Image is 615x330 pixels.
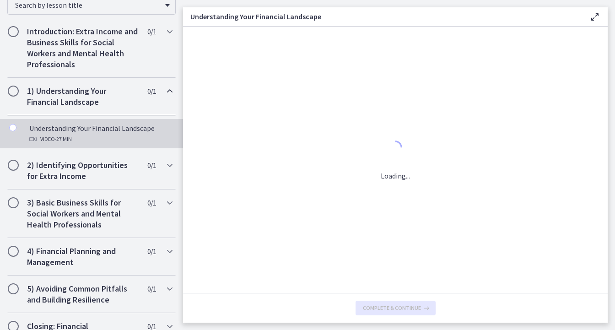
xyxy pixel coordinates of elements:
div: Video [29,134,172,145]
span: 0 / 1 [147,86,156,97]
h3: Understanding Your Financial Landscape [190,11,575,22]
span: Search by lesson title [15,0,161,10]
div: Understanding Your Financial Landscape [29,123,172,145]
button: Complete & continue [356,301,436,315]
span: 0 / 1 [147,246,156,257]
span: 0 / 1 [147,283,156,294]
h2: 1) Understanding Your Financial Landscape [27,86,139,108]
h2: Introduction: Extra Income and Business Skills for Social Workers and Mental Health Professionals [27,26,139,70]
span: 0 / 1 [147,197,156,208]
p: Loading... [381,170,410,181]
div: 1 [381,138,410,159]
h2: 3) Basic Business Skills for Social Workers and Mental Health Professionals [27,197,139,230]
span: Complete & continue [363,304,421,312]
span: 0 / 1 [147,160,156,171]
h2: 2) Identifying Opportunities for Extra Income [27,160,139,182]
span: · 27 min [55,134,72,145]
h2: 5) Avoiding Common Pitfalls and Building Resilience [27,283,139,305]
h2: 4) Financial Planning and Management [27,246,139,268]
span: 0 / 1 [147,26,156,37]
